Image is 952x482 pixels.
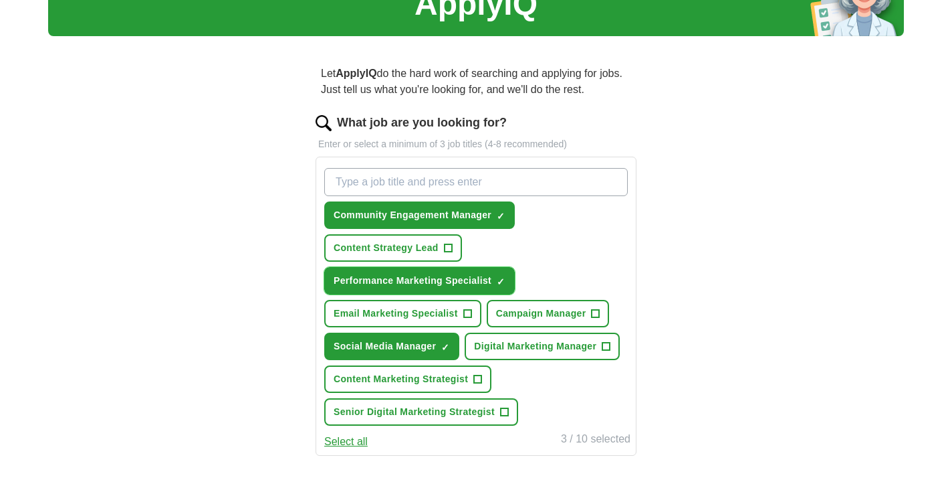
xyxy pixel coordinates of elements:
button: Digital Marketing Manager [465,333,620,360]
button: Campaign Manager [487,300,610,327]
button: Content Marketing Strategist [324,366,491,393]
button: Email Marketing Specialist [324,300,481,327]
span: Social Media Manager [334,339,436,353]
span: Community Engagement Manager [334,208,491,222]
div: 3 / 10 selected [561,431,630,450]
button: Select all [324,434,368,450]
input: Type a job title and press enter [324,168,628,196]
strong: ApplyIQ [336,68,376,79]
span: ✓ [497,211,505,222]
span: Performance Marketing Specialist [334,274,491,288]
span: ✓ [441,342,449,353]
span: ✓ [497,276,505,287]
button: Community Engagement Manager✓ [324,202,515,229]
span: Content Strategy Lead [334,241,439,255]
p: Enter or select a minimum of 3 job titles (4-8 recommended) [316,137,636,151]
img: search.png [316,115,332,131]
span: Campaign Manager [496,307,586,321]
button: Social Media Manager✓ [324,333,459,360]
button: Performance Marketing Specialist✓ [324,267,515,295]
span: Digital Marketing Manager [474,339,596,353]
span: Content Marketing Strategist [334,372,468,386]
button: Content Strategy Lead [324,234,462,262]
button: Senior Digital Marketing Strategist [324,398,518,426]
p: Let do the hard work of searching and applying for jobs. Just tell us what you're looking for, an... [316,60,636,103]
label: What job are you looking for? [337,114,507,132]
span: Senior Digital Marketing Strategist [334,405,495,419]
span: Email Marketing Specialist [334,307,458,321]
